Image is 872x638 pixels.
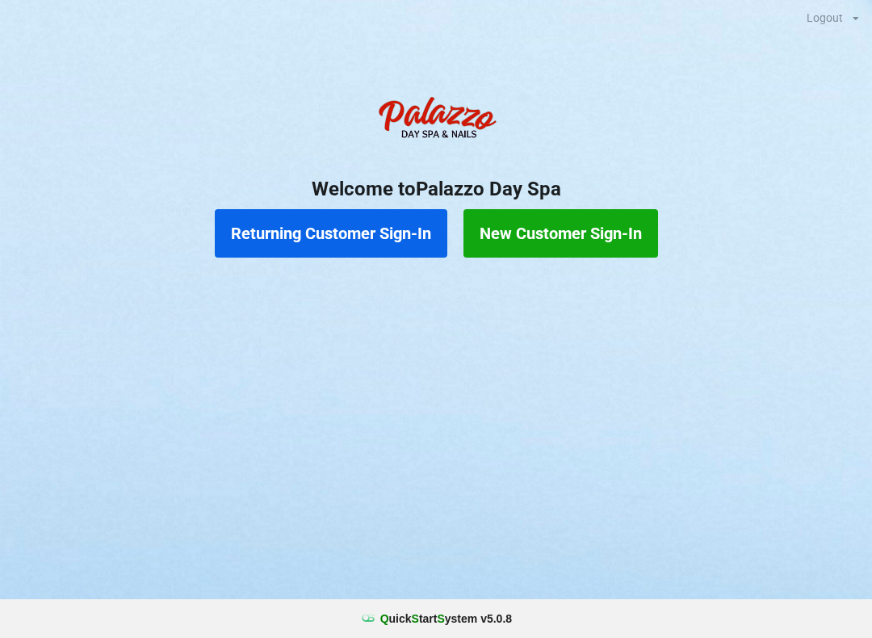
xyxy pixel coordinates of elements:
[463,209,658,258] button: New Customer Sign-In
[380,612,389,625] span: Q
[371,88,501,153] img: PalazzoDaySpaNails-Logo.png
[380,611,512,627] b: uick tart ystem v 5.0.8
[360,611,376,627] img: favicon.ico
[807,12,843,23] div: Logout
[215,209,447,258] button: Returning Customer Sign-In
[437,612,444,625] span: S
[412,612,419,625] span: S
